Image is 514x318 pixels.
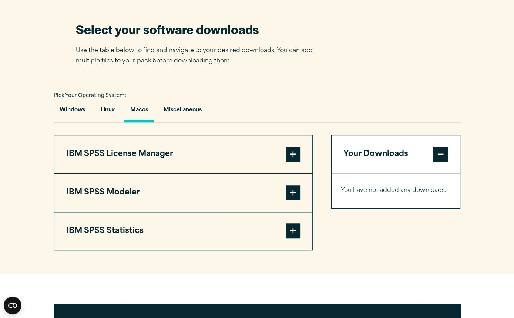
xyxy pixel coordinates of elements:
button: IBM SPSS Statistics [54,212,312,250]
p: Use the table below to find and navigate to your desired downloads. You can add multiple files to... [76,45,324,67]
button: Linux [95,101,121,122]
h2: Select your software downloads [76,21,324,37]
div: Your Downloads [332,173,460,208]
button: Your Downloads [332,135,460,173]
button: Miscellaneous [158,101,208,122]
button: IBM SPSS License Manager [54,135,312,173]
button: IBM SPSS Modeler [54,174,312,212]
button: Macos [124,101,154,122]
button: Open CMP widget [4,297,21,314]
p: You have not added any downloads. [341,185,451,196]
span: Pick Your Operating System: [54,93,126,98]
button: Windows [54,101,91,122]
